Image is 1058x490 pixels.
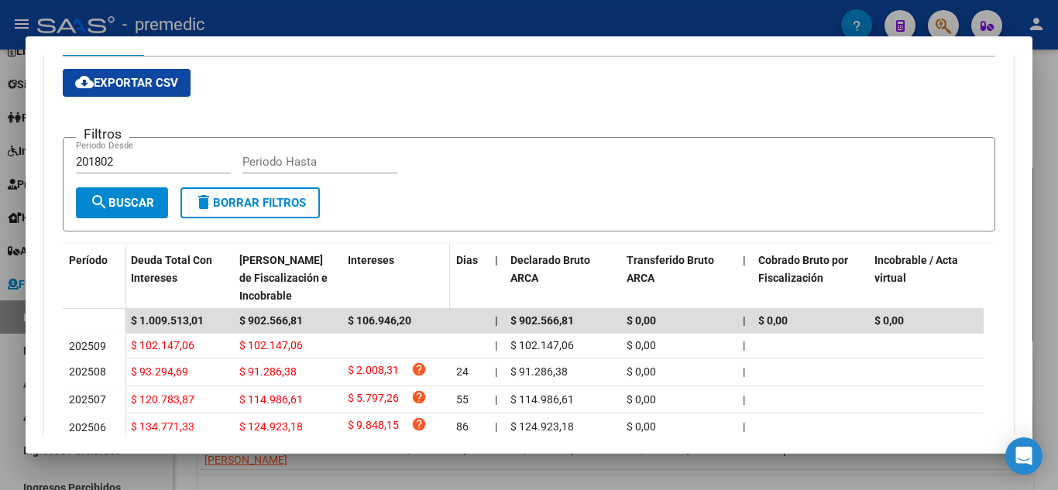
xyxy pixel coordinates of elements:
span: $ 102.147,06 [510,339,574,351]
span: $ 120.783,87 [131,393,194,406]
span: $ 91.286,38 [510,365,568,378]
span: Dias [456,254,478,266]
span: | [495,393,497,406]
h3: Filtros [76,125,129,142]
i: help [411,389,427,405]
i: help [411,416,427,432]
span: $ 0,00 [627,339,656,351]
datatable-header-cell: Transferido Bruto ARCA [620,244,737,312]
span: Transferido Bruto ARCA [627,254,714,284]
span: Intereses [348,254,394,266]
span: 202507 [69,393,106,406]
span: $ 124.923,18 [239,420,303,433]
span: 55 [456,393,469,406]
span: $ 0,00 [758,314,788,327]
span: 24 [456,365,469,378]
span: $ 9.848,15 [348,416,399,437]
span: $ 0,00 [627,314,656,327]
span: $ 0,00 [627,393,656,406]
span: | [743,339,745,351]
div: Open Intercom Messenger [1005,437,1043,475]
span: [PERSON_NAME] de Fiscalización e Incobrable [239,254,328,302]
span: $ 114.986,61 [239,393,303,406]
span: Deuda Total Con Intereses [131,254,212,284]
datatable-header-cell: Deuda Bruta Neto de Fiscalización e Incobrable [233,244,342,312]
span: $ 0,00 [627,365,656,378]
span: $ 5.797,26 [348,389,399,410]
button: Borrar Filtros [180,187,320,218]
span: | [495,339,497,351]
datatable-header-cell: Declarado Bruto ARCA [504,244,620,312]
span: 202508 [69,365,106,378]
span: Período [69,254,108,266]
datatable-header-cell: Período [63,244,125,309]
span: $ 2.008,31 [348,362,399,382]
datatable-header-cell: Cobrado Bruto por Fiscalización [752,244,868,312]
span: $ 0,00 [874,314,904,327]
datatable-header-cell: Dias [450,244,489,312]
span: | [495,254,498,266]
span: 202506 [69,421,106,433]
span: $ 1.009.513,01 [131,314,204,327]
span: $ 102.147,06 [131,339,194,351]
i: help [411,362,427,377]
span: $ 93.294,69 [131,365,188,378]
span: $ 902.566,81 [239,314,303,327]
span: $ 91.286,38 [239,365,297,378]
button: Buscar [76,187,168,218]
datatable-header-cell: Incobrable / Acta virtual [868,244,984,312]
datatable-header-cell: | [489,244,504,312]
span: | [495,314,498,327]
span: Buscar [90,196,154,210]
span: Exportar CSV [75,76,178,90]
span: | [743,254,746,266]
span: $ 124.923,18 [510,420,574,433]
span: $ 902.566,81 [510,314,574,327]
span: $ 134.771,33 [131,420,194,433]
span: | [743,365,745,378]
span: $ 106.946,20 [348,314,411,327]
span: | [495,420,497,433]
span: Incobrable / Acta virtual [874,254,958,284]
span: 86 [456,420,469,433]
datatable-header-cell: | [737,244,752,312]
span: $ 0,00 [627,420,656,433]
mat-icon: cloud_download [75,73,94,91]
mat-icon: delete [194,193,213,211]
span: | [743,393,745,406]
span: | [743,420,745,433]
mat-icon: search [90,193,108,211]
span: | [495,365,497,378]
datatable-header-cell: Deuda Total Con Intereses [125,244,233,312]
span: $ 114.986,61 [510,393,574,406]
button: Exportar CSV [63,69,191,97]
span: Borrar Filtros [194,196,306,210]
span: Cobrado Bruto por Fiscalización [758,254,848,284]
span: $ 102.147,06 [239,339,303,351]
span: 202509 [69,340,106,352]
datatable-header-cell: Intereses [342,244,450,312]
span: Declarado Bruto ARCA [510,254,590,284]
span: | [743,314,746,327]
